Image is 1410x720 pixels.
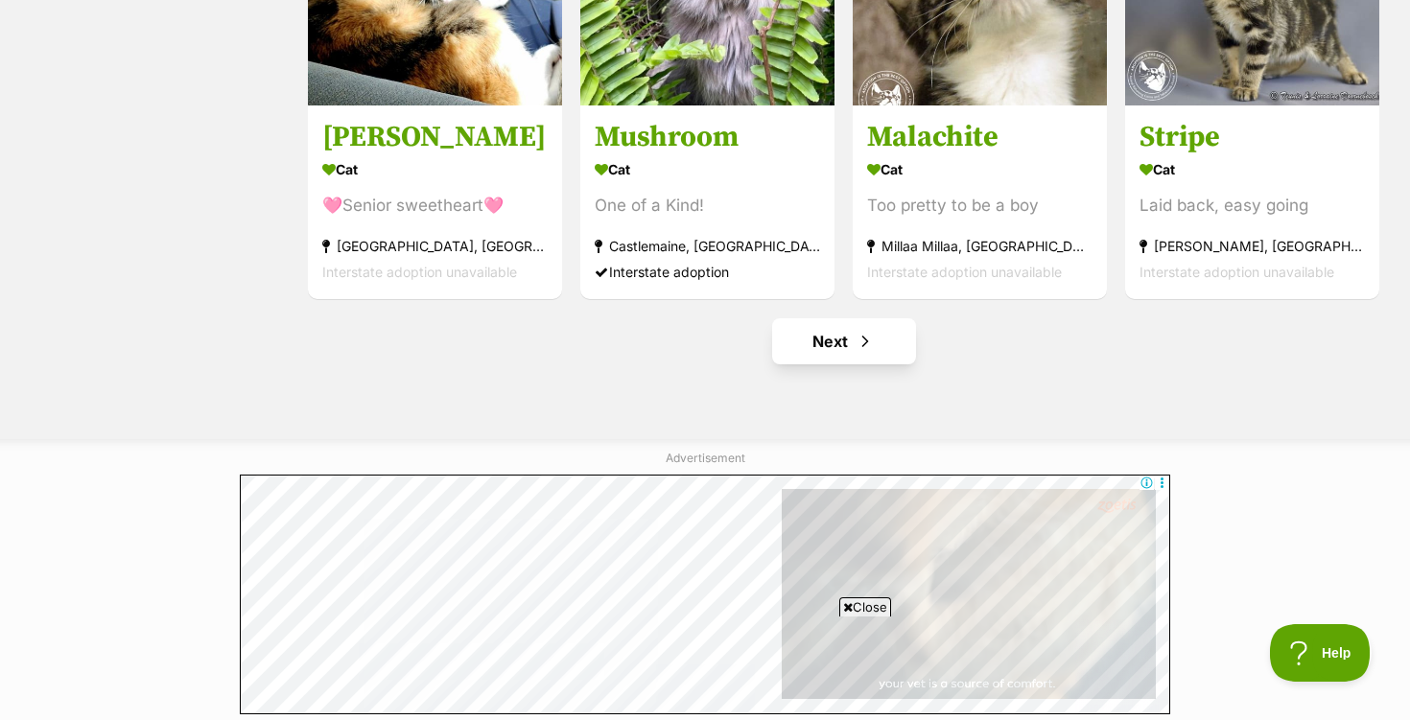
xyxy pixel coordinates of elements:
[867,233,1093,259] div: Millaa Millaa, [GEOGRAPHIC_DATA]
[595,155,820,183] div: Cat
[595,233,820,259] div: Castlemaine, [GEOGRAPHIC_DATA]
[1140,119,1365,155] h3: Stripe
[322,155,548,183] div: Cat
[322,233,548,259] div: [GEOGRAPHIC_DATA], [GEOGRAPHIC_DATA]
[1140,264,1334,280] span: Interstate adoption unavailable
[867,264,1062,280] span: Interstate adoption unavailable
[1140,233,1365,259] div: [PERSON_NAME], [GEOGRAPHIC_DATA]
[580,105,834,299] a: Mushroom Cat One of a Kind! Castlemaine, [GEOGRAPHIC_DATA] Interstate adoption favourite
[322,264,517,280] span: Interstate adoption unavailable
[1270,624,1372,682] iframe: Help Scout Beacon - Open
[240,624,1170,710] iframe: Advertisement
[322,193,548,219] div: 🩷Senior sweetheart🩷
[1140,155,1365,183] div: Cat
[595,193,820,219] div: One of a Kind!
[595,119,820,155] h3: Mushroom
[1140,193,1365,219] div: Laid back, easy going
[867,119,1093,155] h3: Malachite
[240,475,1170,714] iframe: Advertisement
[853,105,1107,299] a: Malachite Cat Too pretty to be a boy Millaa Millaa, [GEOGRAPHIC_DATA] Interstate adoption unavail...
[867,155,1093,183] div: Cat
[308,105,562,299] a: [PERSON_NAME] Cat 🩷Senior sweetheart🩷 [GEOGRAPHIC_DATA], [GEOGRAPHIC_DATA] Interstate adoption un...
[322,119,548,155] h3: [PERSON_NAME]
[867,193,1093,219] div: Too pretty to be a boy
[595,259,820,285] div: Interstate adoption
[306,318,1381,364] nav: Pagination
[839,597,891,616] span: Close
[772,318,916,364] a: Next page
[1125,105,1379,299] a: Stripe Cat Laid back, easy going [PERSON_NAME], [GEOGRAPHIC_DATA] Interstate adoption unavailable...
